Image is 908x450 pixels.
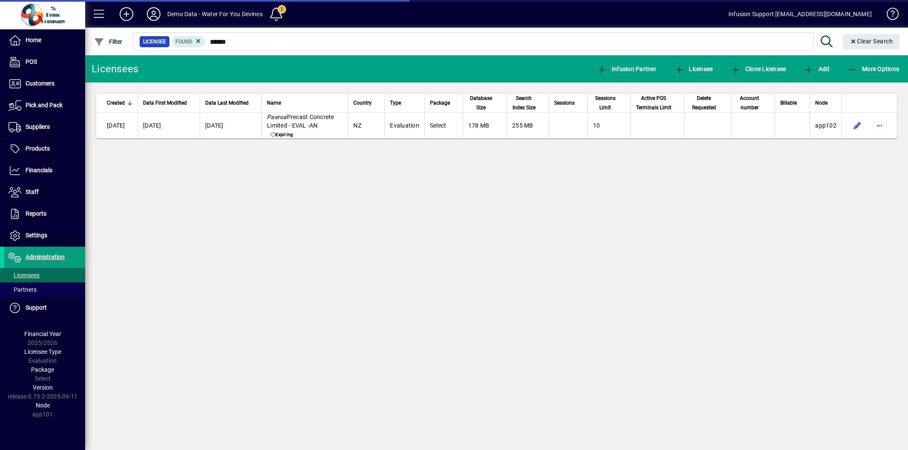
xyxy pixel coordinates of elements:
div: Sessions [554,98,582,108]
span: Package [430,98,450,108]
button: Add [802,61,831,77]
span: Clear Search [850,38,893,45]
span: Data First Modified [143,98,187,108]
span: Database Size [468,94,494,112]
td: Select [424,113,463,138]
button: Profile [140,6,167,22]
span: Node [815,98,828,108]
span: Account number [737,94,762,112]
button: Licensee [672,61,715,77]
span: Expiring [269,131,295,138]
span: Licensees [9,272,40,279]
div: Delete Requested [690,94,726,112]
button: Clear [843,34,900,49]
td: Evaluation [384,113,424,138]
a: Settings [4,225,85,246]
div: Demo Data - Water For You Devines [167,7,263,21]
td: 178 MB [463,113,507,138]
div: Account number [737,94,770,112]
span: Products [26,145,50,152]
div: Search Index Size [512,94,544,112]
button: Filter [92,34,125,49]
div: Infusion Support [EMAIL_ADDRESS][DOMAIN_NAME] [728,7,872,21]
div: Node [815,98,836,108]
span: Staff [26,188,39,195]
td: [DATE] [96,113,137,138]
span: Licensee [143,37,166,46]
div: Sessions Limit [593,94,625,112]
button: More options [873,119,886,132]
span: Settings [26,232,47,239]
span: Suppliers [26,123,50,130]
span: Billable [780,98,797,108]
span: Support [26,304,47,311]
td: NZ [348,113,384,138]
a: POS [4,51,85,73]
button: More Options [845,61,902,77]
button: Edit [851,119,864,132]
div: Country [353,98,379,108]
span: Version [33,384,53,391]
span: Active POS Terminals Limit [636,94,671,112]
span: Filter [94,38,123,45]
span: Financials [26,167,52,174]
span: Precast Concrete Limited - EVAL -AN [267,114,334,129]
div: Data Last Modified [205,98,256,108]
a: Partners [4,282,85,297]
span: Sessions [554,98,575,108]
span: Delete Requested [690,94,719,112]
a: Support [4,297,85,319]
span: Customers [26,80,54,87]
a: Licensees [4,268,85,282]
a: Suppliers [4,117,85,138]
span: Data Last Modified [205,98,249,108]
div: Type [390,98,419,108]
span: Home [26,37,41,43]
span: Found [175,39,192,45]
button: Infusion Partner [595,61,659,77]
a: Staff [4,182,85,203]
span: Administration [26,253,65,260]
td: 255 MB [507,113,549,138]
button: Add [113,6,140,22]
td: 10 [587,113,630,138]
td: [DATE] [200,113,261,138]
div: Data First Modified [143,98,195,108]
span: Clone Licensee [730,66,786,72]
td: [DATE] [137,113,200,138]
span: Search Index Size [512,94,536,112]
span: Infusion Partner [597,66,656,72]
span: Licensee Type [24,348,61,355]
div: Database Size [468,94,501,112]
span: Created [107,98,125,108]
em: Paeroa [267,114,287,120]
a: Financials [4,160,85,181]
a: Reports [4,203,85,225]
span: app102.prod.infusionbusinesssoftware.com [815,122,836,129]
a: Customers [4,73,85,94]
span: Licensee [674,66,713,72]
a: Products [4,138,85,159]
span: Financial Year [24,330,61,337]
div: Billable [780,98,805,108]
span: Node [36,402,50,409]
span: Type [390,98,401,108]
span: Partners [9,286,37,293]
a: Home [4,30,85,51]
span: Add [804,66,829,72]
div: Created [107,98,132,108]
span: Name [267,98,281,108]
span: Country [353,98,372,108]
div: Name [267,98,343,108]
span: Package [31,366,54,373]
mat-chip: Found Status: Found [172,36,206,47]
a: Knowledge Base [880,2,897,29]
span: POS [26,58,37,65]
span: Reports [26,210,46,217]
div: Licensees [92,62,138,76]
span: Pick and Pack [26,102,63,108]
button: Clone Licensee [728,61,788,77]
span: Sessions Limit [593,94,618,112]
div: Package [430,98,458,108]
span: More Options [848,66,899,72]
